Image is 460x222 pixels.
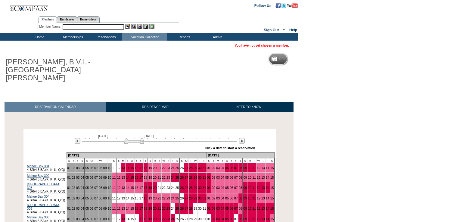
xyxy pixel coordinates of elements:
[281,3,286,7] a: Follow us on Twitter
[212,217,215,221] a: 02
[171,186,175,190] a: 24
[198,207,202,210] a: 30
[157,196,161,200] a: 21
[270,166,274,170] a: 15
[198,186,202,190] a: 30
[121,196,125,200] a: 13
[166,207,170,210] a: 23
[121,166,125,170] a: 13
[234,196,238,200] a: 07
[103,207,107,210] a: 09
[225,166,229,170] a: 05
[108,217,111,221] a: 10
[221,176,224,179] a: 04
[252,207,256,210] a: 11
[76,207,80,210] a: 03
[85,166,89,170] a: 05
[257,166,260,170] a: 12
[27,215,50,219] a: Mahoe Bay 306
[225,196,229,200] a: 05
[112,196,116,200] a: 11
[99,176,102,179] a: 08
[108,196,111,200] a: 10
[81,176,84,179] a: 04
[153,186,157,190] a: 20
[112,217,116,221] a: 11
[90,166,93,170] a: 06
[234,176,238,179] a: 07
[171,217,175,221] a: 24
[171,207,175,210] a: 24
[121,186,125,190] a: 13
[176,176,179,179] a: 25
[230,207,233,210] a: 06
[94,176,98,179] a: 07
[203,207,206,210] a: 31
[239,186,242,190] a: 08
[143,24,148,29] img: Reservations
[130,217,134,221] a: 15
[234,166,238,170] a: 07
[239,207,242,210] a: 08
[266,176,269,179] a: 14
[125,24,130,29] img: b_edit.gif
[108,176,111,179] a: 10
[99,196,102,200] a: 08
[56,33,89,41] td: Memberships
[94,207,98,210] a: 07
[76,196,80,200] a: 03
[239,196,242,200] a: 08
[212,186,215,190] a: 02
[117,166,120,170] a: 12
[27,164,50,168] a: Mahoe Bay 301
[194,166,197,170] a: 29
[108,207,111,210] a: 10
[144,217,148,221] a: 18
[239,138,245,144] img: Next
[225,176,229,179] a: 05
[130,176,134,179] a: 15
[135,186,138,190] a: 16
[180,176,184,179] a: 26
[112,176,116,179] a: 11
[85,186,89,190] a: 05
[225,207,229,210] a: 05
[212,166,215,170] a: 02
[270,176,274,179] a: 15
[81,186,84,190] a: 04
[148,196,152,200] a: 19
[289,28,297,32] a: Help
[207,186,211,190] a: 01
[81,207,84,210] a: 04
[243,166,247,170] a: 09
[99,186,102,190] a: 08
[221,166,224,170] a: 04
[198,217,202,221] a: 30
[90,176,93,179] a: 06
[108,166,111,170] a: 10
[144,186,148,190] a: 18
[117,196,120,200] a: 12
[67,186,71,190] a: 01
[162,196,166,200] a: 22
[216,217,220,221] a: 03
[5,102,106,112] a: RESERVATION CALENDAR
[212,207,215,210] a: 02
[252,196,256,200] a: 11
[153,166,157,170] a: 20
[162,217,166,221] a: 22
[99,207,102,210] a: 08
[248,196,251,200] a: 10
[257,186,260,190] a: 12
[243,176,247,179] a: 09
[67,207,71,210] a: 01
[94,186,98,190] a: 07
[207,176,211,179] a: 01
[112,186,116,190] a: 11
[252,166,256,170] a: 11
[144,207,148,210] a: 18
[261,176,265,179] a: 13
[180,217,184,221] a: 26
[185,186,188,190] a: 27
[148,166,152,170] a: 19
